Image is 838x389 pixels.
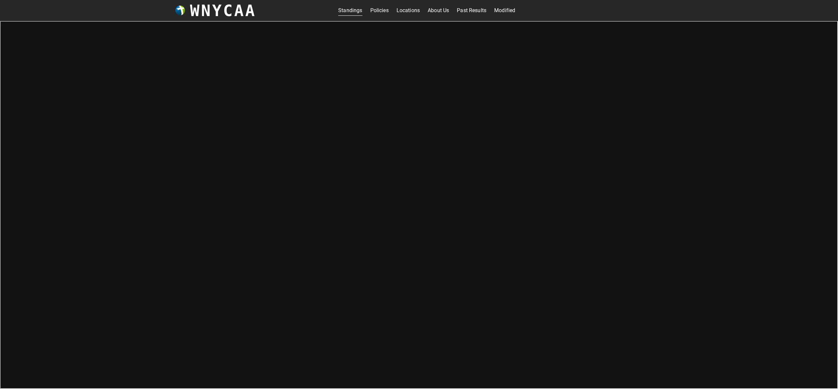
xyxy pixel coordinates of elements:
a: Past Results [457,5,486,16]
a: About Us [428,5,449,16]
h3: WNYCAA [190,1,256,20]
img: wnycaaBall.png [175,6,185,15]
a: Policies [370,5,389,16]
a: Locations [397,5,420,16]
a: Standings [338,5,362,16]
a: Modified [494,5,515,16]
